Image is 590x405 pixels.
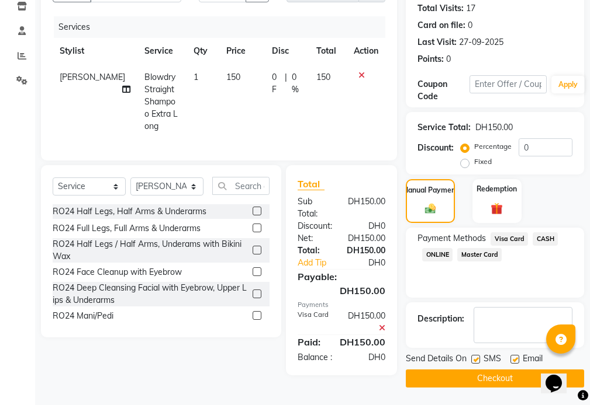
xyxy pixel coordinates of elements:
[289,270,394,284] div: Payable:
[339,310,394,334] div: DH150.00
[289,245,338,257] div: Total:
[289,284,394,298] div: DH150.00
[418,2,464,15] div: Total Visits:
[331,335,394,349] div: DH150.00
[422,202,439,215] img: _cash.svg
[466,2,475,15] div: 17
[54,16,394,38] div: Services
[60,72,125,82] span: [PERSON_NAME]
[402,185,458,195] label: Manual Payment
[289,351,341,364] div: Balance :
[53,266,182,278] div: RO24 Face Cleanup with Eyebrow
[347,38,385,64] th: Action
[53,222,201,235] div: RO24 Full Legs, Full Arms & Underarms
[523,352,543,367] span: Email
[551,76,585,93] button: Apply
[446,53,451,65] div: 0
[541,358,578,393] iframe: chat widget
[459,36,503,48] div: 27-09-2025
[418,121,471,134] div: Service Total:
[339,195,394,220] div: DH150.00
[309,38,347,64] th: Total
[265,38,309,64] th: Disc
[53,282,248,306] div: RO24 Deep Cleansing Facial with Eyebrow, Upper Lips & Underarms
[272,71,281,96] span: 0 F
[418,19,465,32] div: Card on file:
[406,352,467,367] span: Send Details On
[194,72,198,82] span: 1
[418,53,444,65] div: Points:
[226,72,240,82] span: 150
[474,141,512,152] label: Percentage
[350,257,394,269] div: DH0
[137,38,187,64] th: Service
[477,184,517,194] label: Redemption
[53,310,113,322] div: RO24 Mani/Pedi
[474,156,492,167] label: Fixed
[533,232,558,246] span: CASH
[418,313,464,325] div: Description:
[316,72,330,82] span: 150
[53,205,206,218] div: RO24 Half Legs, Half Arms & Underarms
[338,245,394,257] div: DH150.00
[487,201,506,216] img: _gift.svg
[53,238,248,263] div: RO24 Half Legs / Half Arms, Underams with Bikini Wax
[341,351,394,364] div: DH0
[406,369,584,387] button: Checkout
[475,121,513,134] div: DH150.00
[422,248,453,261] span: ONLINE
[418,36,457,48] div: Last Visit:
[292,71,302,96] span: 0 %
[187,38,219,64] th: Qty
[298,178,325,190] span: Total
[219,38,265,64] th: Price
[289,220,341,232] div: Discount:
[457,248,502,261] span: Master Card
[212,177,270,195] input: Search or Scan
[298,300,385,310] div: Payments
[289,195,339,220] div: Sub Total:
[418,78,469,103] div: Coupon Code
[144,72,178,131] span: Blowdry Straight Shampoo Extra Long
[418,142,454,154] div: Discount:
[289,335,331,349] div: Paid:
[285,71,287,96] span: |
[341,220,394,232] div: DH0
[53,38,137,64] th: Stylist
[468,19,472,32] div: 0
[339,232,394,245] div: DH150.00
[289,232,339,245] div: Net:
[470,75,547,93] input: Enter Offer / Coupon Code
[289,257,350,269] a: Add Tip
[418,232,486,245] span: Payment Methods
[289,310,339,334] div: Visa Card
[491,232,528,246] span: Visa Card
[484,352,501,367] span: SMS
